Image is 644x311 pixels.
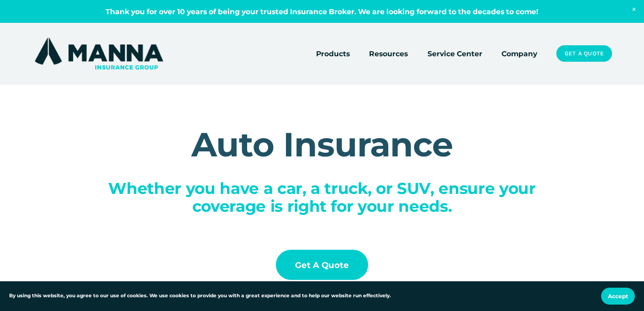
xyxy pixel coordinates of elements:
img: Manna Insurance Group [32,36,165,71]
button: Accept [601,288,635,305]
a: Get a Quote [556,45,612,62]
span: Resources [369,48,408,59]
span: Products [316,48,350,59]
a: Service Center [428,47,482,60]
span: Accept [608,293,628,300]
span: Whether you have a car, a truck, or SUV, ensure your coverage is right for your needs. [108,179,540,216]
span: Auto Insurance [191,124,453,165]
p: By using this website, you agree to our use of cookies. We use cookies to provide you with a grea... [9,292,391,300]
a: folder dropdown [369,47,408,60]
a: Get a Quote [276,250,368,280]
a: folder dropdown [316,47,350,60]
a: Company [501,47,537,60]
